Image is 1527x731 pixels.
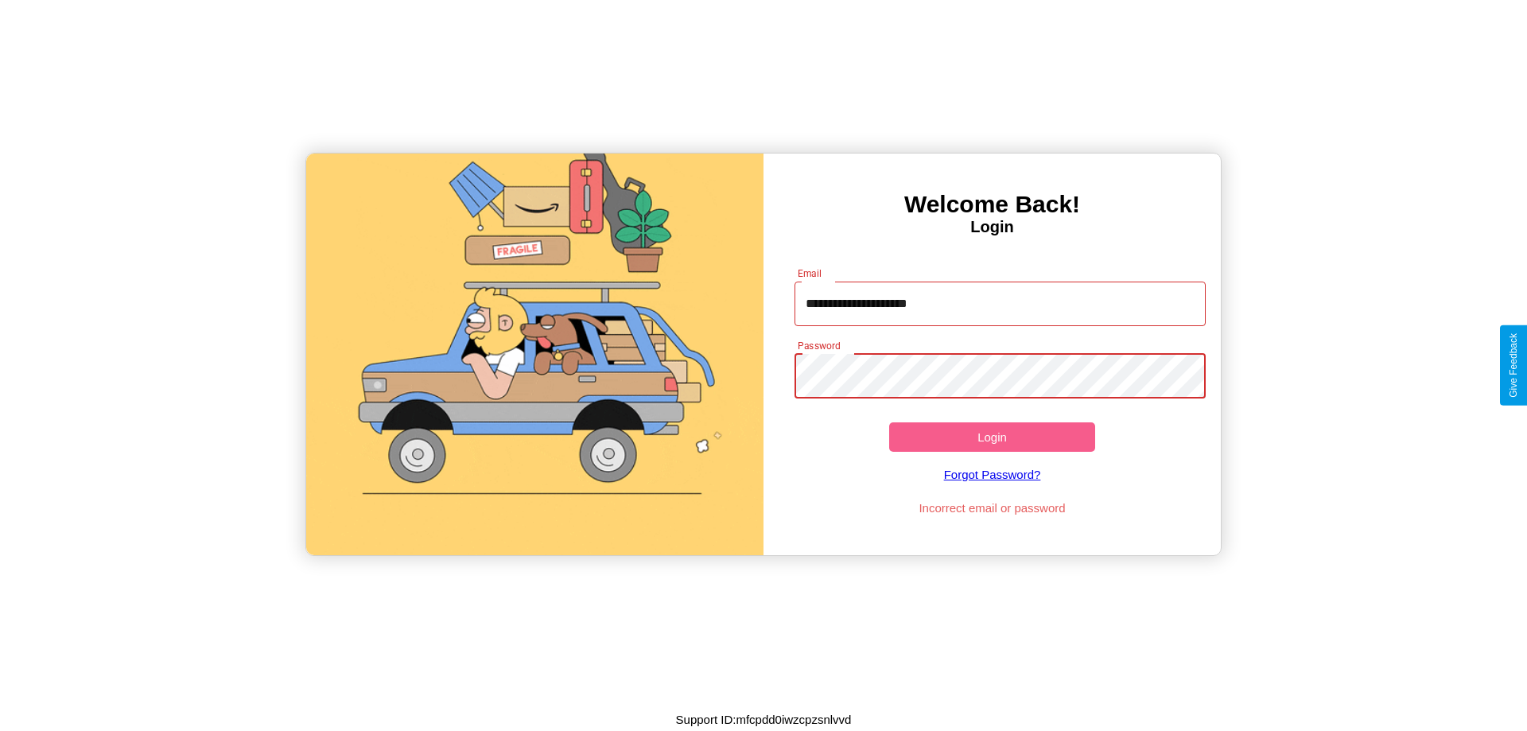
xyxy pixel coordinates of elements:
[676,709,852,730] p: Support ID: mfcpdd0iwzcpzsnlvvd
[306,154,763,555] img: gif
[1508,333,1519,398] div: Give Feedback
[787,497,1199,519] p: Incorrect email or password
[763,191,1221,218] h3: Welcome Back!
[787,452,1199,497] a: Forgot Password?
[798,339,840,352] label: Password
[763,218,1221,236] h4: Login
[889,422,1095,452] button: Login
[798,266,822,280] label: Email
